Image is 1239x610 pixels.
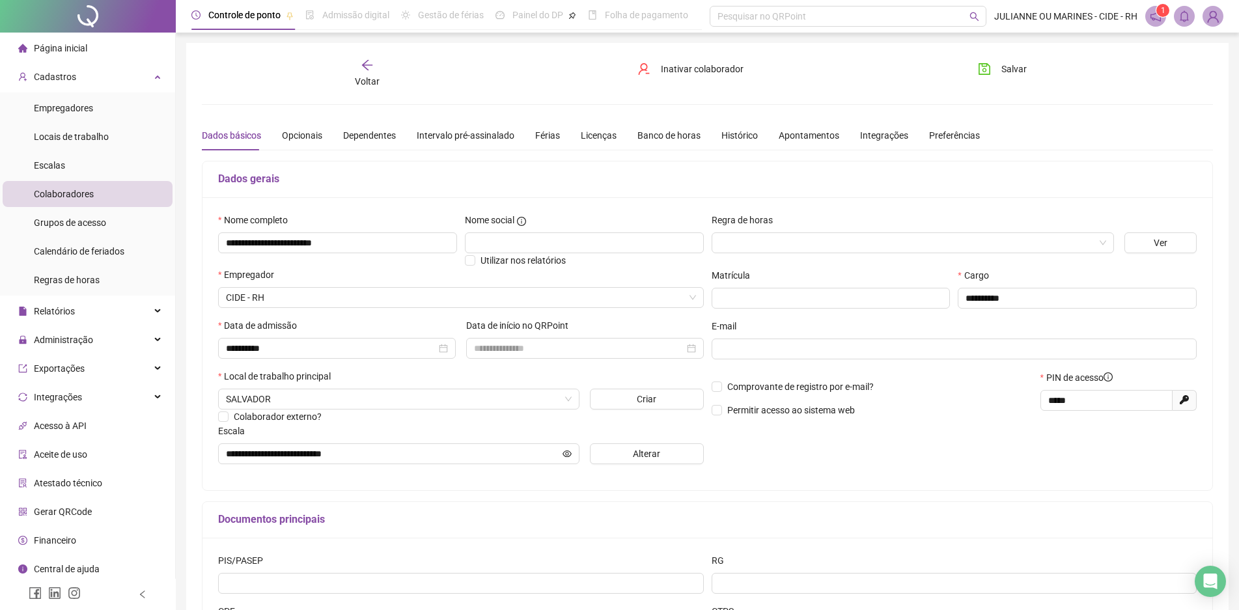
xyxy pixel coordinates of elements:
span: pushpin [286,12,294,20]
span: Atestado técnico [34,478,102,488]
span: file [18,307,27,316]
div: Apontamentos [779,128,839,143]
span: 1 [1161,6,1165,15]
span: instagram [68,587,81,600]
span: Administração [34,335,93,345]
span: dashboard [495,10,505,20]
span: Folha de pagamento [605,10,688,20]
span: Colaboradores [34,189,94,199]
span: info-circle [1104,372,1113,381]
span: Gestão de férias [418,10,484,20]
div: Licenças [581,128,617,143]
span: Colaborador externo? [234,411,322,422]
span: file-done [305,10,314,20]
span: PIN de acesso [1046,370,1113,385]
span: api [18,421,27,430]
div: Integrações [860,128,908,143]
span: Central de ajuda [34,564,100,574]
span: Alterar [633,447,660,461]
span: Locais de trabalho [34,132,109,142]
span: bell [1178,10,1190,22]
span: home [18,44,27,53]
span: Integrações [34,392,82,402]
span: linkedin [48,587,61,600]
span: Exportações [34,363,85,374]
label: Regra de horas [712,213,781,227]
div: Férias [535,128,560,143]
span: Calendário de feriados [34,246,124,256]
label: Escala [218,424,253,438]
div: Open Intercom Messenger [1195,566,1226,597]
h5: Documentos principais [218,512,1197,527]
span: sync [18,393,27,402]
label: Data de admissão [218,318,305,333]
span: Nome social [465,213,514,227]
span: RUA DR JOSE PEROBA, 325, STIEP, EDF ELITE COMERCIAL, [226,389,572,409]
span: Utilizar nos relatórios [480,255,566,266]
span: audit [18,450,27,459]
span: CIDE - CAPACITAÇÃO, INSERÇÃO E DESENVOLVIMENTO [226,288,696,307]
button: Ver [1124,232,1197,253]
span: save [978,62,991,76]
span: info-circle [517,217,526,226]
label: Local de trabalho principal [218,369,339,383]
label: RG [712,553,732,568]
span: JULIANNE OU MARINES - CIDE - RH [994,9,1137,23]
span: Aceite de uso [34,449,87,460]
span: Acesso à API [34,421,87,431]
label: PIS/PASEP [218,553,271,568]
span: Relatórios [34,306,75,316]
span: Escalas [34,160,65,171]
img: 23557 [1203,7,1223,26]
span: Admissão digital [322,10,389,20]
span: pushpin [568,12,576,20]
span: Inativar colaborador [661,62,744,76]
span: Empregadores [34,103,93,113]
div: Banco de horas [637,128,701,143]
span: user-add [18,72,27,81]
span: notification [1150,10,1162,22]
label: Empregador [218,268,283,282]
button: Criar [590,389,703,409]
span: search [969,12,979,21]
span: Permitir acesso ao sistema web [727,405,855,415]
span: book [588,10,597,20]
div: Intervalo pré-assinalado [417,128,514,143]
span: Controle de ponto [208,10,281,20]
span: info-circle [18,564,27,574]
label: Data de início no QRPoint [466,318,577,333]
span: Grupos de acesso [34,217,106,228]
label: Nome completo [218,213,296,227]
span: eye [563,449,572,458]
sup: 1 [1156,4,1169,17]
span: arrow-left [361,59,374,72]
div: Dados básicos [202,128,261,143]
span: clock-circle [191,10,201,20]
span: export [18,364,27,373]
label: E-mail [712,319,745,333]
div: Opcionais [282,128,322,143]
button: Inativar colaborador [628,59,753,79]
span: dollar [18,536,27,545]
span: Financeiro [34,535,76,546]
span: Painel do DP [512,10,563,20]
span: left [138,590,147,599]
div: Dependentes [343,128,396,143]
label: Matrícula [712,268,759,283]
span: qrcode [18,507,27,516]
div: Histórico [721,128,758,143]
span: Cadastros [34,72,76,82]
span: Comprovante de registro por e-mail? [727,381,874,392]
button: Alterar [590,443,703,464]
span: Gerar QRCode [34,506,92,517]
span: Ver [1154,236,1167,250]
span: sun [401,10,410,20]
span: Voltar [355,76,380,87]
span: facebook [29,587,42,600]
span: Página inicial [34,43,87,53]
div: Preferências [929,128,980,143]
span: lock [18,335,27,344]
button: Salvar [968,59,1037,79]
label: Cargo [958,268,997,283]
span: user-delete [637,62,650,76]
